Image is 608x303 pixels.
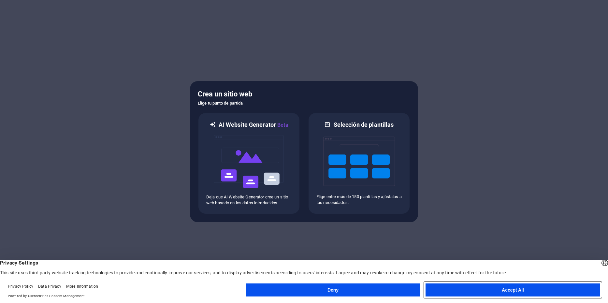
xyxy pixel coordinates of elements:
h5: Crea un sitio web [198,89,410,99]
div: AI Website GeneratorBetaaiDeja que AI Website Generator cree un sitio web basado en los datos int... [198,112,300,214]
p: Elige entre más de 150 plantillas y ajústalas a tus necesidades. [316,194,402,206]
img: ai [213,129,285,194]
span: Beta [276,122,288,128]
h6: Selección de plantillas [334,121,394,129]
h6: Elige tu punto de partida [198,99,410,107]
h6: AI Website Generator [219,121,288,129]
p: Deja que AI Website Generator cree un sitio web basado en los datos introducidos. [206,194,292,206]
div: Selección de plantillasElige entre más de 150 plantillas y ajústalas a tus necesidades. [308,112,410,214]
